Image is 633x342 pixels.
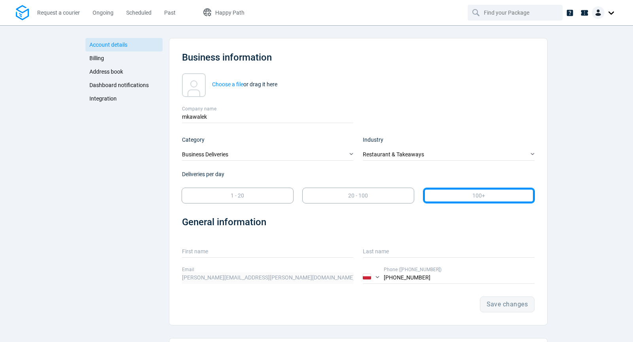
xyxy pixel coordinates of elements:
span: Dashboard notifications [89,82,149,88]
div: Business Deliveries [182,149,354,161]
span: General information [182,217,266,228]
span: Business information [182,52,272,63]
img: Logo [16,5,29,21]
span: Happy Path [215,9,244,16]
label: Company name [182,105,354,112]
img: Client [592,6,605,19]
a: Integration [85,92,163,105]
a: Address book [85,65,163,78]
span: Address book [89,68,123,75]
span: Account details [89,42,127,48]
a: Account details [85,38,163,51]
label: Email [182,266,354,273]
strong: Choose a file [212,81,243,87]
span: Industry [363,137,383,143]
a: Dashboard notifications [85,78,163,92]
label: Phone ([PHONE_NUMBER]) [384,266,534,273]
span: or drag it here [212,81,277,87]
span: Request a courier [37,9,80,16]
span: Integration [89,95,117,102]
img: User uploaded content [182,73,206,97]
p: 1 - 20 [231,192,244,200]
p: 100+ [472,192,485,200]
span: Billing [89,55,104,61]
p: Deliveries per day [182,170,534,179]
a: Billing [85,51,163,65]
label: First name [182,241,354,256]
div: Restaurant & Takeaways [363,149,534,161]
img: Country flag [363,274,371,279]
span: Ongoing [93,9,114,16]
p: 20 - 100 [348,192,368,200]
label: Last name [363,241,534,256]
span: Category [182,137,205,143]
span: Past [164,9,176,16]
span: Scheduled [126,9,152,16]
input: Find your Package [484,5,548,20]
